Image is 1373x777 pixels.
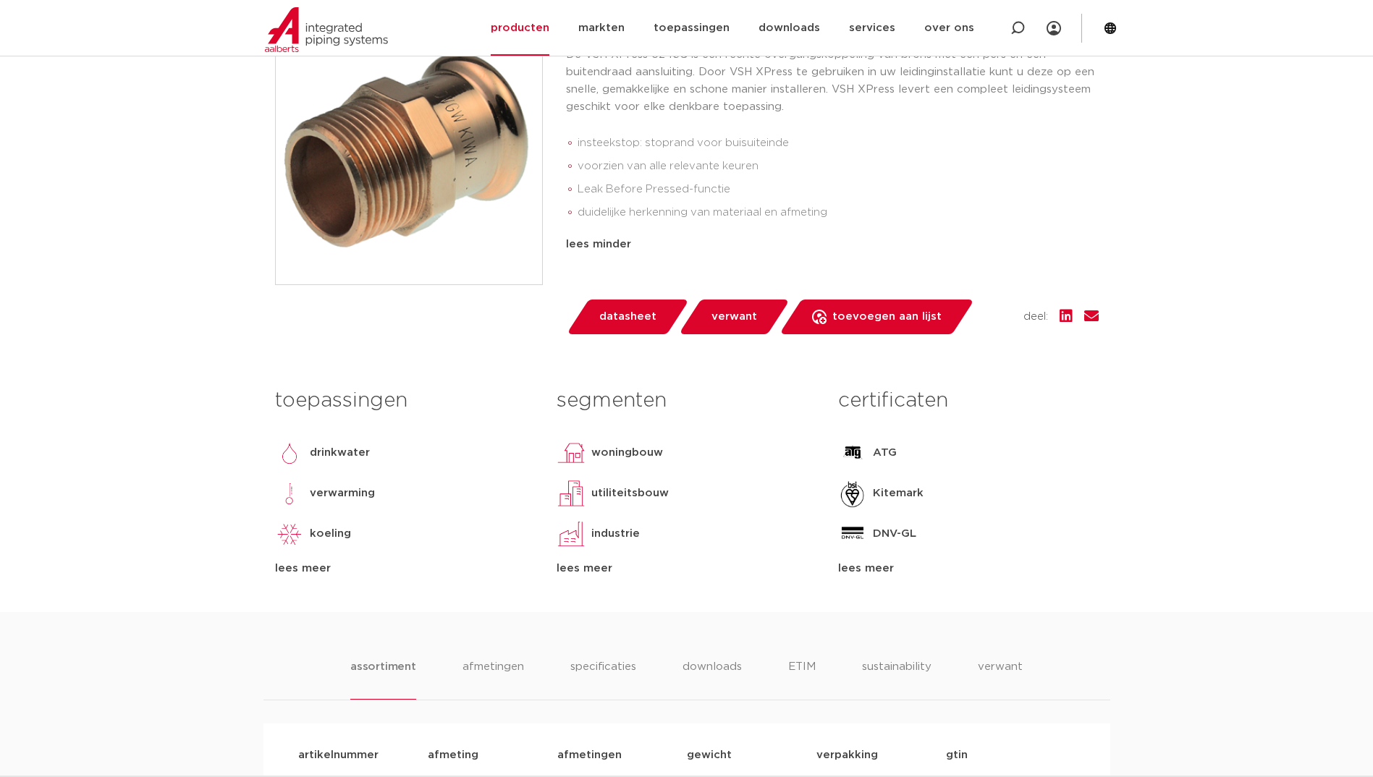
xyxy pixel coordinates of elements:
[862,658,931,700] li: sustainability
[566,46,1099,116] p: De VSH XPress 6243G is een rechte overgangskoppeling van brons met een pers en een buitendraad aa...
[599,305,656,328] span: datasheet
[428,747,557,764] p: afmeting
[832,305,942,328] span: toevoegen aan lijst
[310,525,351,543] p: koeling
[578,155,1099,178] li: voorzien van alle relevante keuren
[591,444,663,462] p: woningbouw
[275,560,535,577] div: lees meer
[591,485,669,502] p: utiliteitsbouw
[873,525,916,543] p: DNV-GL
[816,747,946,764] p: verpakking
[310,444,370,462] p: drinkwater
[838,479,867,508] img: Kitemark
[578,178,1099,201] li: Leak Before Pressed-functie
[687,747,816,764] p: gewicht
[873,444,897,462] p: ATG
[566,236,1099,253] div: lees minder
[557,438,586,467] img: woningbouw
[838,438,867,467] img: ATG
[557,519,586,548] img: industrie
[275,386,535,415] h3: toepassingen
[310,485,375,502] p: verwarming
[276,18,542,284] img: Product Image for VSH XPress Koper overgang (press x buitendraad)
[566,300,689,334] a: datasheet
[275,438,304,467] img: drinkwater
[275,519,304,548] img: koeling
[711,305,757,328] span: verwant
[557,560,816,577] div: lees meer
[683,658,742,700] li: downloads
[578,132,1099,155] li: insteekstop: stoprand voor buisuiteinde
[946,747,1076,764] p: gtin
[838,519,867,548] img: DNV-GL
[978,658,1023,700] li: verwant
[275,479,304,508] img: verwarming
[570,658,636,700] li: specificaties
[350,658,416,700] li: assortiment
[557,747,687,764] p: afmetingen
[873,485,924,502] p: Kitemark
[557,479,586,508] img: utiliteitsbouw
[298,747,428,764] p: artikelnummer
[678,300,790,334] a: verwant
[591,525,640,543] p: industrie
[838,386,1098,415] h3: certificaten
[1023,308,1048,326] span: deel:
[462,658,524,700] li: afmetingen
[557,386,816,415] h3: segmenten
[788,658,816,700] li: ETIM
[838,560,1098,577] div: lees meer
[578,201,1099,224] li: duidelijke herkenning van materiaal en afmeting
